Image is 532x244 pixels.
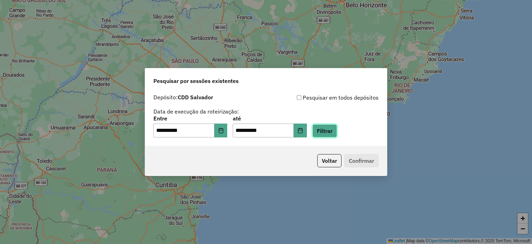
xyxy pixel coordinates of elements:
button: Filtrar [312,124,337,137]
label: Data de execução da roteirização: [153,107,239,116]
button: Voltar [317,154,342,167]
span: Pesquisar por sessões existentes [153,77,239,85]
button: Choose Date [214,124,228,137]
label: Entre [153,114,227,123]
div: Pesquisar em todos depósitos [266,93,379,102]
label: Depósito: [153,93,213,101]
strong: CDD Salvador [178,94,213,101]
button: Choose Date [294,124,307,137]
label: até [233,114,307,123]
